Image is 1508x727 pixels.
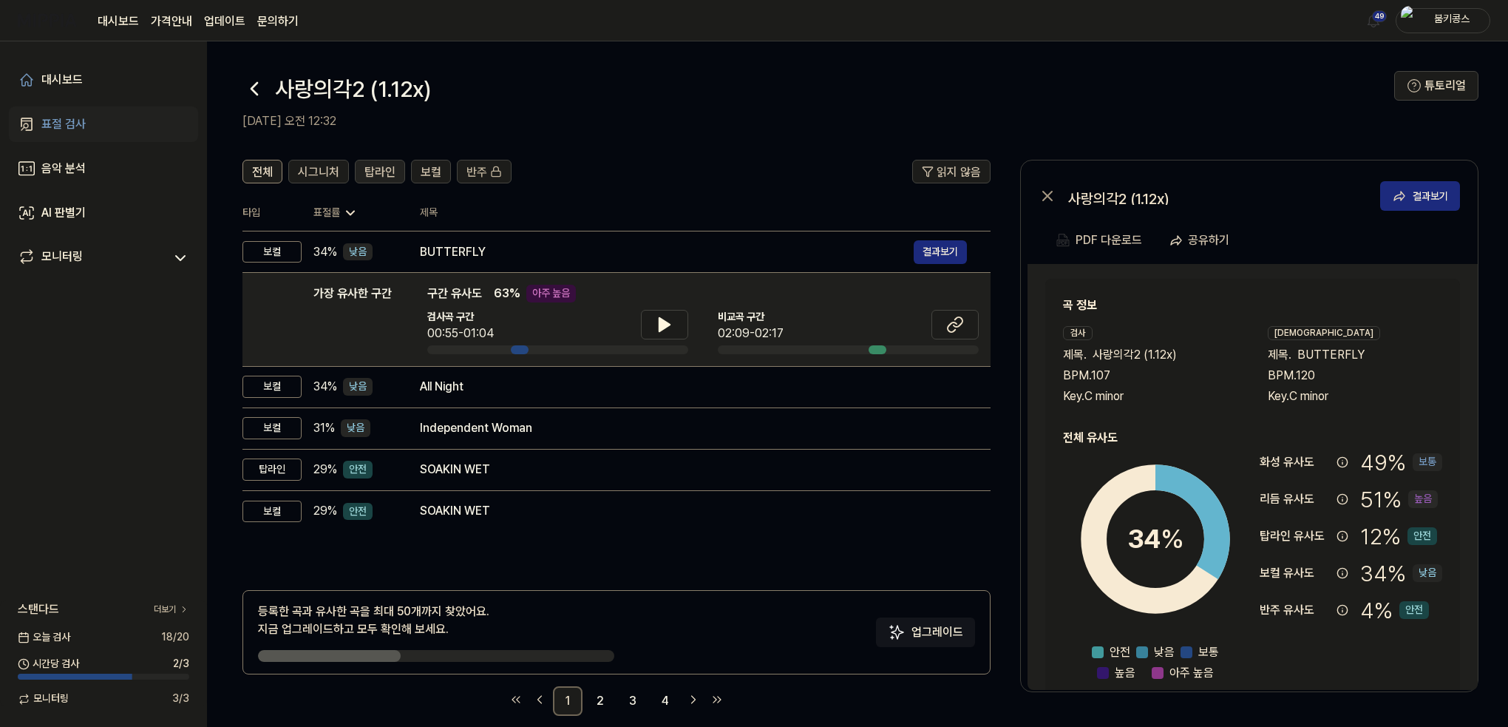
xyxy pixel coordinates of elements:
[585,686,615,716] a: 2
[9,151,198,186] a: 음악 분석
[343,503,373,521] div: 안전
[18,601,59,618] span: 스탠다드
[41,115,86,133] div: 표절 검사
[313,461,337,479] span: 29 %
[1260,453,1331,471] div: 화성 유사도
[718,325,784,342] div: 02:09-02:17
[343,243,373,261] div: 낮음
[1394,71,1478,101] button: 튜토리얼
[252,163,273,181] span: 전체
[242,241,302,263] div: 보컬
[1401,6,1419,35] img: profile
[1268,388,1443,405] div: Key. C minor
[242,501,302,523] div: 보컬
[1053,226,1145,255] button: PDF 다운로드
[526,285,576,302] div: 아주 높음
[1163,226,1241,255] button: 공유하기
[1063,367,1238,385] div: BPM. 107
[355,160,405,183] button: 탑라인
[1260,490,1331,508] div: 리듬 유사도
[1413,188,1448,204] div: 결과보기
[1360,521,1437,552] div: 12 %
[313,378,337,396] span: 34 %
[1260,564,1331,582] div: 보컬 유사도
[1063,297,1442,314] h2: 곡 정보
[288,160,349,183] button: 시그니처
[172,692,189,706] span: 3 / 3
[1407,527,1437,545] div: 안전
[506,689,526,710] a: Go to first page
[1396,8,1490,33] button: profile붐키콩스
[313,502,337,520] span: 29 %
[161,630,189,645] span: 18 / 20
[876,630,975,644] a: Sparkles업그레이드
[41,160,86,177] div: 음악 분석
[1297,346,1365,364] span: BUTTERFLY
[242,459,302,481] div: 탑라인
[151,13,192,30] button: 가격안내
[298,163,339,181] span: 시그니처
[257,13,299,30] a: 문의하기
[242,112,1394,130] h2: [DATE] 오전 12:32
[1360,447,1442,478] div: 49 %
[41,248,83,268] div: 모니터링
[343,461,373,479] div: 안전
[1360,558,1442,589] div: 34 %
[914,240,967,264] button: 결과보기
[553,686,583,716] a: 1
[1268,367,1443,385] div: BPM. 120
[888,623,906,641] img: Sparkles
[427,310,494,325] span: 검사곡 구간
[18,657,79,672] span: 시간당 검사
[1372,10,1387,22] div: 49
[1260,527,1331,545] div: 탑라인 유사도
[1423,12,1481,28] div: 붐키콩스
[9,195,198,231] a: AI 판별기
[1268,326,1380,340] div: [DEMOGRAPHIC_DATA]
[313,419,335,437] span: 31 %
[1063,388,1238,405] div: Key. C minor
[937,163,981,181] span: 읽지 않음
[427,285,482,302] span: 구간 유사도
[1063,429,1442,447] h2: 전체 유사도
[313,243,337,261] span: 34 %
[98,13,139,30] a: 대시보드
[242,417,302,439] div: 보컬
[18,248,166,268] a: 모니터링
[1260,601,1331,619] div: 반주 유사도
[707,689,727,710] a: Go to last page
[9,62,198,98] a: 대시보드
[242,686,991,716] nav: pagination
[420,461,967,479] div: SOAKIN WET
[1110,643,1130,661] span: 안전
[876,618,975,647] button: 업그레이드
[242,376,302,398] div: 보컬
[242,160,282,183] button: 전체
[427,325,494,342] div: 00:55-01:04
[420,502,967,520] div: SOAKIN WET
[1127,519,1184,559] div: 34
[1063,326,1093,340] div: 검사
[457,160,512,183] button: 반주
[18,692,69,706] span: 모니터링
[529,689,550,710] a: Go to previous page
[1188,231,1229,250] div: 공유하기
[275,73,431,104] h1: 사랑의각2 (1.12x)
[1161,523,1184,555] span: %
[41,204,86,222] div: AI 판별기
[421,163,441,181] span: 보컬
[1198,643,1219,661] span: 보통
[411,160,451,183] button: 보컬
[9,106,198,142] a: 표절 검사
[420,243,914,261] div: BUTTERFLY
[343,378,373,396] div: 낮음
[258,603,489,638] div: 등록한 곡과 유사한 곡을 최대 50개까지 찾았어요. 지금 업그레이드하고 모두 확인해 보세요.
[420,195,991,231] th: 제목
[1068,187,1364,205] div: 사랑의각2 (1.12x)
[1360,595,1429,626] div: 4 %
[718,310,784,325] span: 비교곡 구간
[341,419,370,437] div: 낮음
[466,163,487,181] span: 반주
[364,163,395,181] span: 탑라인
[1268,346,1291,364] span: 제목 .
